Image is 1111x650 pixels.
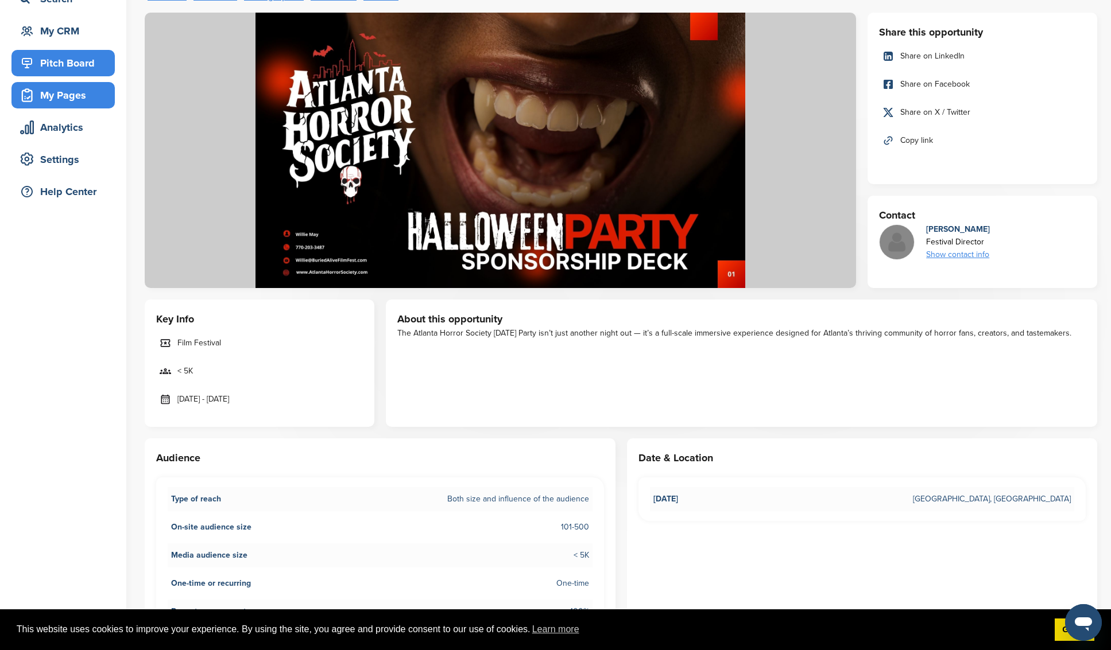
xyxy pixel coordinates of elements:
[879,44,1086,68] a: Share on LinkedIn
[17,117,115,138] div: Analytics
[900,50,965,63] span: Share on LinkedIn
[156,311,363,327] h3: Key Info
[177,393,229,406] span: [DATE] - [DATE]
[11,114,115,141] a: Analytics
[11,146,115,173] a: Settings
[879,207,1086,223] h3: Contact
[17,53,115,73] div: Pitch Board
[17,621,1046,638] span: This website uses cookies to improve your experience. By using the site, you agree and provide co...
[171,605,246,618] span: Repeat engagement
[17,181,115,202] div: Help Center
[171,521,251,534] span: On-site audience size
[926,223,990,236] div: [PERSON_NAME]
[11,18,115,44] a: My CRM
[171,493,221,505] span: Type of reach
[879,100,1086,124] a: Share on X / Twitter
[556,577,589,590] span: One-time
[145,13,856,288] img: Sponsorpitch &
[926,236,990,248] div: Festival Director
[880,225,914,259] img: Missing
[879,72,1086,96] a: Share on Facebook
[879,129,1086,153] a: Copy link
[900,106,970,119] span: Share on X / Twitter
[879,24,1086,40] h3: Share this opportunity
[11,82,115,108] a: My Pages
[570,605,589,618] span: 100%
[447,493,589,505] span: Both size and influence of the audience
[156,450,604,466] h3: Audience
[638,450,1086,466] h3: Date & Location
[397,311,1086,327] h3: About this opportunity
[397,327,1086,340] div: The Atlanta Horror Society [DATE] Party isn’t just another night out — it’s a full-scale immersiv...
[17,85,115,106] div: My Pages
[177,365,193,377] span: < 5K
[531,621,581,638] a: learn more about cookies
[574,549,589,562] span: < 5K
[913,493,1071,505] span: [GEOGRAPHIC_DATA], [GEOGRAPHIC_DATA]
[177,337,221,349] span: Film Festival
[171,549,247,562] span: Media audience size
[17,149,115,170] div: Settings
[1055,618,1094,641] a: dismiss cookie message
[653,493,678,505] span: [DATE]
[17,21,115,41] div: My CRM
[900,78,970,91] span: Share on Facebook
[11,50,115,76] a: Pitch Board
[1065,604,1102,641] iframe: Button to launch messaging window
[900,134,933,147] span: Copy link
[926,248,990,261] div: Show contact info
[171,577,251,590] span: One-time or recurring
[561,521,589,534] span: 101-500
[11,178,115,205] a: Help Center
